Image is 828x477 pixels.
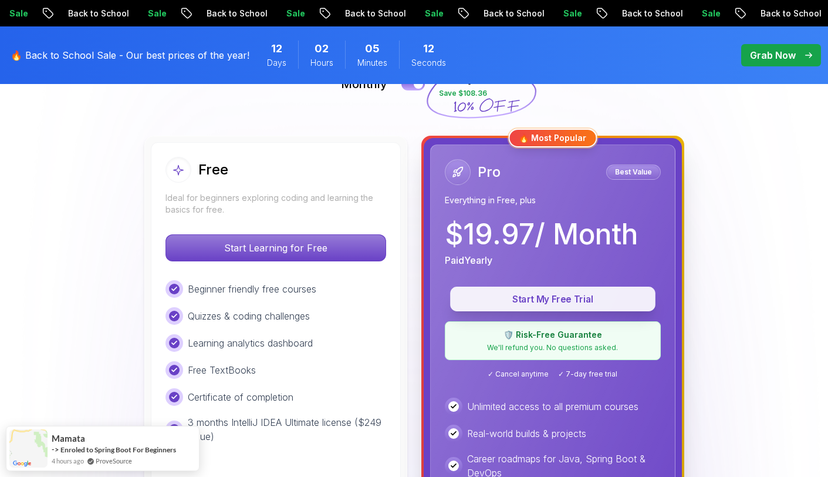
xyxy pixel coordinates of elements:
a: Start Learning for Free [165,242,386,254]
p: 3 months IntelliJ IDEA Ultimate license ($249 value) [188,415,386,444]
p: Ideal for beginners exploring coding and learning the basics for free. [165,192,386,216]
p: 🔥 Back to School Sale - Our best prices of the year! [11,48,249,62]
span: 12 Seconds [423,41,434,57]
span: Hours [310,57,333,69]
span: Seconds [411,57,446,69]
button: Start My Free Trial [450,287,655,311]
p: Sale [126,8,163,19]
p: We'll refund you. No questions asked. [452,343,653,352]
p: Back to School [738,8,818,19]
p: Sale [403,8,440,19]
p: 🛡️ Risk-Free Guarantee [452,329,653,341]
p: Start Learning for Free [166,235,386,261]
p: Back to School [600,8,680,19]
img: provesource social proof notification image [9,429,48,468]
p: Back to School [461,8,541,19]
p: Quizzes & coding challenges [188,309,310,323]
span: Mamata [52,434,85,444]
p: Beginner friendly free courses [188,282,316,296]
span: ✓ 7-day free trial [558,369,617,379]
p: Back to School [323,8,403,19]
p: Grab Now [750,48,796,62]
span: ✓ Cancel anytime [488,369,549,379]
p: Real-world builds & projects [467,426,586,441]
p: Everything in Free, plus [445,194,661,206]
span: -> [52,445,59,454]
h2: Pro [478,163,501,182]
p: $ 19.97 / Month [445,220,638,248]
span: 2 Hours [315,41,329,57]
a: Enroled to Spring Boot For Beginners [60,445,176,454]
span: Days [267,57,286,69]
span: 4 hours ago [52,456,84,466]
span: Minutes [357,57,387,69]
p: Best Value [608,166,659,178]
p: Sale [541,8,579,19]
p: Back to School [184,8,264,19]
p: Learning analytics dashboard [188,336,313,350]
p: Start My Free Trial [464,293,642,306]
p: Sale [680,8,717,19]
h2: Free [198,160,228,179]
span: 12 Days [271,41,282,57]
p: Certificate of completion [188,390,293,404]
p: Sale [264,8,302,19]
a: ProveSource [96,456,132,466]
p: Monthly [341,76,387,92]
span: 5 Minutes [365,41,380,57]
p: Paid Yearly [445,253,492,267]
button: Start Learning for Free [165,234,386,261]
p: Unlimited access to all premium courses [467,399,638,414]
p: Back to School [46,8,126,19]
p: Free TextBooks [188,363,256,377]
